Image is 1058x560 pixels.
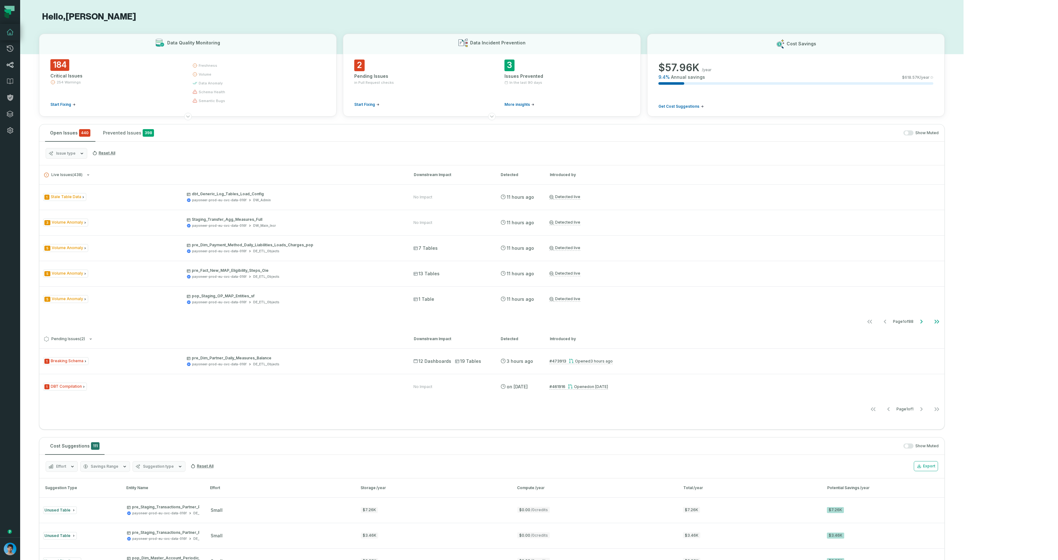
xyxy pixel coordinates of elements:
[192,300,247,305] div: payoneer-prod-eu-svc-data-016f
[414,172,489,178] div: Downstream Impact
[98,124,159,141] button: Prevented Issues
[39,34,337,117] button: Data Quality Monitoring184Critical Issues254 WarningsStart Fixingfreshnessvolumedata anomalyschem...
[929,315,944,328] button: Go to last page
[354,102,379,107] a: Start Fixing
[589,384,608,389] relative-time: Jul 13, 2025, 9:54 AM GMT+3
[192,223,247,228] div: payoneer-prod-eu-svc-data-016f
[39,523,944,548] button: Unused Tablepre_Staging_Transactions_Partner_Payoutspayoneer-prod-eu-svc-data-016fDE_ETL_Objectss...
[549,296,580,302] a: Detected live
[549,384,608,390] a: #461916Opened[DATE] 9:54:07 AM
[507,358,533,364] relative-time: Aug 24, 2025, 4:33 PM GMT+3
[192,249,247,254] div: payoneer-prod-eu-svc-data-016f
[46,461,78,472] button: Effort
[143,129,154,137] span: 398
[568,384,608,389] div: Opened
[133,461,185,472] button: Suggestion type
[914,403,929,415] button: Go to next page
[929,403,944,415] button: Go to last page
[658,74,670,80] span: 9.4 %
[504,102,534,107] a: More insights
[127,505,237,510] p: pre_Staging_Transactions_Partner_Payouts_iath_pre_RN
[46,148,87,159] button: Issue type
[50,102,76,107] a: Start Fixing
[143,464,174,469] span: Suggestion type
[193,511,219,516] div: DE_ETL_Objects
[860,485,870,490] span: /year
[414,336,489,342] div: Downstream Impact
[43,244,88,252] span: Issue Type
[549,358,613,364] a: #473913Opened[DATE] 4:33:28 PM
[866,403,881,415] button: Go to first page
[210,485,349,491] div: Effort
[517,532,550,538] span: $0.00
[914,461,938,471] button: Export
[44,384,49,389] span: Severity
[702,67,712,72] span: /year
[199,63,217,68] span: freshness
[862,315,877,328] button: Go to first page
[44,533,71,538] span: Unused Table
[56,151,76,156] span: Issue type
[187,191,402,197] p: dbt_Generic_Log_Tables_Load_Config
[504,102,530,107] span: More insights
[127,530,219,535] p: pre_Staging_Transactions_Partner_Payouts
[343,34,640,117] button: Data Incident Prevention2Pending Issuesin Pull Request checksStart Fixing3Issues PreventedIn the ...
[517,507,550,513] span: $0.00
[39,497,944,523] button: Unused Tablepre_Staging_Transactions_Partner_Payouts_iath_pre_RNpayoneer-prod-eu-svc-data-016fDE_...
[192,198,247,203] div: payoneer-prod-eu-svc-data-016f
[91,442,100,450] span: 111
[57,80,81,85] span: 254 Warnings
[107,443,939,449] div: Show Muted
[413,296,434,302] span: 1 Table
[43,193,86,201] span: Issue Type
[162,130,939,136] div: Show Muted
[501,336,538,342] div: Detected
[44,337,85,341] span: Pending Issues ( 2 )
[507,194,534,200] relative-time: Aug 24, 2025, 9:16 AM GMT+3
[354,60,365,71] span: 2
[550,172,940,178] div: Introduced by
[376,485,386,490] span: /year
[549,220,580,225] a: Detected live
[413,271,440,277] span: 13 Tables
[253,300,279,305] div: DE_ETL_Objects
[827,485,941,491] div: Potential Savings
[507,220,534,225] relative-time: Aug 24, 2025, 9:16 AM GMT+3
[199,98,225,103] span: semantic bugs
[44,220,50,225] span: Severity
[187,294,402,299] p: pop_Staging_OP_MAP_Entities_sf
[7,529,13,534] div: Tooltip anchor
[878,315,893,328] button: Go to previous page
[44,297,50,302] span: Severity
[413,384,432,389] div: No Impact
[354,102,375,107] span: Start Fixing
[590,359,613,363] relative-time: Aug 24, 2025, 4:33 PM GMT+3
[192,274,247,279] div: payoneer-prod-eu-svc-data-016f
[43,295,88,303] span: Issue Type
[167,40,220,46] h3: Data Quality Monitoring
[199,89,225,94] span: schema health
[413,358,451,364] span: 12 Dashboards
[413,245,438,251] span: 7 Tables
[39,11,945,22] h1: Hello, [PERSON_NAME]
[531,533,548,538] span: / 0 credits
[50,73,181,79] div: Critical Issues
[44,508,71,512] span: Unused Table
[549,194,580,200] a: Detected live
[253,249,279,254] div: DE_ETL_Objects
[90,148,118,158] button: Reset All
[80,461,130,472] button: Savings Range
[531,507,548,512] span: / 0 credits
[132,536,187,541] div: payoneer-prod-eu-svc-data-016f
[535,485,545,490] span: /year
[56,464,66,469] span: Effort
[50,59,69,71] span: 184
[517,485,672,491] div: Compute
[658,104,699,109] span: Get Cost Suggestions
[187,268,402,273] p: pre_Fact_New_MAP_Eligibility_Steps_Oie
[39,403,944,415] nav: pagination
[43,270,88,277] span: Issue Type
[43,357,88,365] span: Issue Type
[827,507,844,513] div: $7.26K
[683,532,700,538] span: $3.46K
